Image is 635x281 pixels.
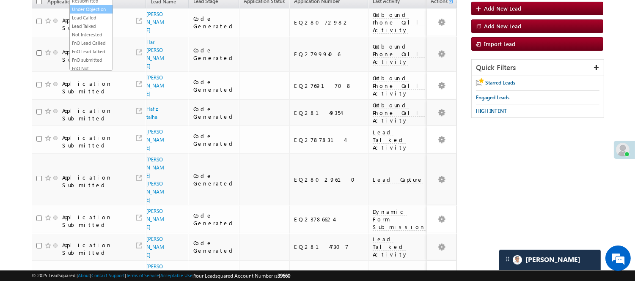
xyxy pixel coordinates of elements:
[11,78,154,212] textarea: Type your message and hit 'Enter'
[78,273,90,278] a: About
[62,107,126,122] div: Application Submitted
[115,219,154,230] em: Start Chat
[373,11,425,34] span: Outbound Phone Call Activity
[14,44,36,55] img: d_60004797649_company_0_60004797649
[194,273,290,279] span: Your Leadsquared Account Number is
[70,39,113,47] a: FnO Lead Called
[146,106,158,120] a: Hafiz talha
[146,74,164,97] a: [PERSON_NAME]
[70,22,113,30] a: Lead Talked
[70,65,113,80] a: FnO Not Interested
[525,256,580,264] span: Carter
[44,44,142,55] div: Chat with us now
[294,19,364,26] div: EQ28072982
[32,272,290,280] span: © 2025 LeadSquared | | | | |
[193,212,236,227] div: Code Generated
[126,273,159,278] a: Terms of Service
[476,94,509,101] span: Engaged Leads
[373,235,408,258] span: Lead Talked Activity
[294,50,364,58] div: EQ27999406
[278,273,290,279] span: 39660
[373,74,425,97] span: Outbound Phone Call Activity
[504,256,511,262] img: carter-drag
[193,239,236,254] div: Code Generated
[472,60,604,76] div: Quick Filters
[62,16,126,32] div: Application Submitted
[146,236,164,258] a: [PERSON_NAME]
[484,40,515,47] span: Import Lead
[499,249,601,270] div: carter-dragCarter[PERSON_NAME]
[373,208,426,231] span: Dynamic Form Submission
[193,46,236,62] div: Code Generated
[373,101,425,124] span: Outbound Phone Call Activity
[70,5,113,13] a: Under Objection
[146,11,164,33] a: [PERSON_NAME]
[294,136,364,144] div: EQ27878314
[70,48,113,55] a: FnO Lead Talked
[373,128,408,151] span: Lead Talked Activity
[193,105,236,120] div: Code Generated
[62,48,126,63] div: Application Submitted
[294,82,364,90] div: EQ27691708
[146,156,164,203] a: [PERSON_NAME] [PERSON_NAME]
[484,22,521,30] span: Add New Lead
[193,78,236,93] div: Code Generated
[476,108,507,114] span: HIGH INTENT
[513,255,522,265] img: Carter
[139,4,159,25] div: Minimize live chat window
[373,43,425,65] span: Outbound Phone Call Activity
[62,213,126,229] div: Application Submitted
[70,14,113,22] a: Lead Called
[146,39,164,69] a: Hari [PERSON_NAME]
[193,132,236,147] div: Code Generated
[193,15,236,30] div: Code Generated
[484,5,521,12] span: Add New Lead
[160,273,192,278] a: Acceptable Use
[70,31,113,38] a: Not Interested
[294,216,364,223] div: EQ23786624
[294,109,364,117] div: EQ28149354
[62,174,126,189] div: Application Submitted
[193,172,236,187] div: Code Generated
[62,134,126,149] div: Application Submitted
[373,176,423,183] span: Lead Capture
[91,273,125,278] a: Contact Support
[146,128,164,151] a: [PERSON_NAME]
[62,241,126,256] div: Application Submitted
[294,176,364,183] div: EQ28029610
[70,56,113,64] a: FnO submitted
[485,79,515,86] span: Starred Leads
[294,243,364,251] div: EQ28147307
[146,208,164,230] a: [PERSON_NAME]
[62,80,126,95] div: Application Submitted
